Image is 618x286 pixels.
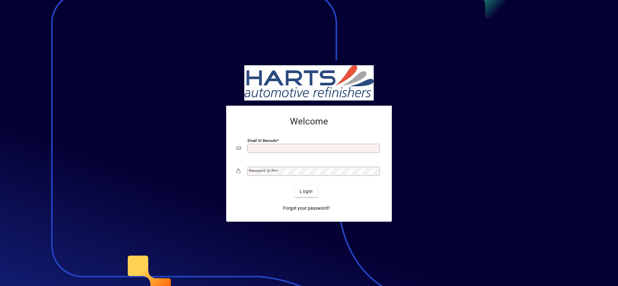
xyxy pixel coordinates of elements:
[237,116,381,127] h2: Welcome
[249,168,277,173] mat-label: Password or Pin
[294,185,318,197] button: Login
[283,205,330,212] span: Forgot your password?
[300,188,313,195] span: Login
[248,138,277,143] mat-label: Email or Barcode
[281,202,333,214] a: Forgot your password?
